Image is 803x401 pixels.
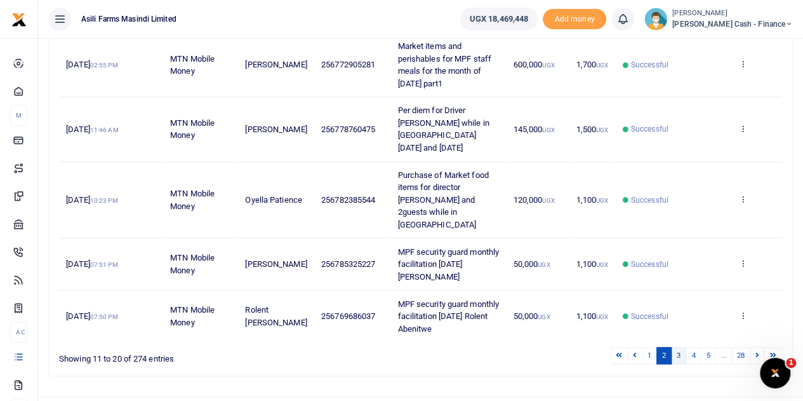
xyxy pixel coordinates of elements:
[576,195,608,205] span: 1,100
[470,13,528,25] span: UGX 18,469,448
[514,60,555,69] span: 600,000
[514,195,555,205] span: 120,000
[66,125,118,134] span: [DATE]
[66,60,117,69] span: [DATE]
[90,313,118,320] small: 07:50 PM
[576,259,608,269] span: 1,100
[90,261,118,268] small: 07:51 PM
[397,299,499,334] span: MPF security guard monthly facilitation [DATE] Rolent Abenitwe
[731,347,750,364] a: 28
[397,170,488,229] span: Purchase of Market food items for director [PERSON_NAME] and 2guests while in [GEOGRAPHIC_DATA]
[321,195,375,205] span: 256782385544
[596,126,608,133] small: UGX
[514,311,550,321] span: 50,000
[642,347,657,364] a: 1
[245,125,307,134] span: [PERSON_NAME]
[631,259,668,270] span: Successful
[576,60,608,69] span: 1,700
[644,8,793,31] a: profile-user [PERSON_NAME] [PERSON_NAME] Cash - Finance
[596,261,608,268] small: UGX
[631,123,668,135] span: Successful
[672,18,793,30] span: [PERSON_NAME] Cash - Finance
[66,195,117,205] span: [DATE]
[10,105,27,126] li: M
[596,197,608,204] small: UGX
[631,194,668,206] span: Successful
[631,59,668,71] span: Successful
[170,189,215,211] span: MTN Mobile Money
[514,125,555,134] span: 145,000
[455,8,543,31] li: Wallet ballance
[576,311,608,321] span: 1,100
[170,253,215,275] span: MTN Mobile Money
[321,311,375,321] span: 256769686037
[90,62,118,69] small: 02:55 PM
[760,358,790,388] iframe: Intercom live chat
[59,346,355,365] div: Showing 11 to 20 of 274 entries
[514,259,550,269] span: 50,000
[11,14,27,24] a: logo-small logo-large logo-large
[170,54,215,76] span: MTN Mobile Money
[245,60,307,69] span: [PERSON_NAME]
[644,8,667,31] img: profile-user
[686,347,701,364] a: 4
[321,259,375,269] span: 256785325227
[460,8,538,31] a: UGX 18,469,448
[397,105,489,153] span: Per diem for Driver [PERSON_NAME] while in [GEOGRAPHIC_DATA] [DATE] and [DATE]
[576,125,608,134] span: 1,500
[543,13,606,23] a: Add money
[672,8,793,19] small: [PERSON_NAME]
[76,13,182,25] span: Asili Farms Masindi Limited
[656,347,672,364] a: 2
[543,9,606,30] li: Toup your wallet
[631,311,668,322] span: Successful
[700,347,715,364] a: 5
[245,195,302,205] span: Oyella Patience
[245,259,307,269] span: [PERSON_NAME]
[11,12,27,27] img: logo-small
[397,41,491,88] span: Market items and perishables for MPF staff meals for the month of [DATE] part1
[170,305,215,327] span: MTN Mobile Money
[90,126,119,133] small: 11:46 AM
[90,197,118,204] small: 10:23 PM
[542,197,554,204] small: UGX
[66,311,117,321] span: [DATE]
[66,259,117,269] span: [DATE]
[538,313,550,320] small: UGX
[170,118,215,140] span: MTN Mobile Money
[543,9,606,30] span: Add money
[596,62,608,69] small: UGX
[538,261,550,268] small: UGX
[786,358,796,368] span: 1
[542,62,554,69] small: UGX
[321,125,375,134] span: 256778760475
[542,126,554,133] small: UGX
[10,322,27,343] li: Ac
[671,347,686,364] a: 3
[596,313,608,320] small: UGX
[321,60,375,69] span: 256772905281
[397,247,499,282] span: MPF security guard monthly facilitation [DATE] [PERSON_NAME]
[245,305,307,327] span: Rolent [PERSON_NAME]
